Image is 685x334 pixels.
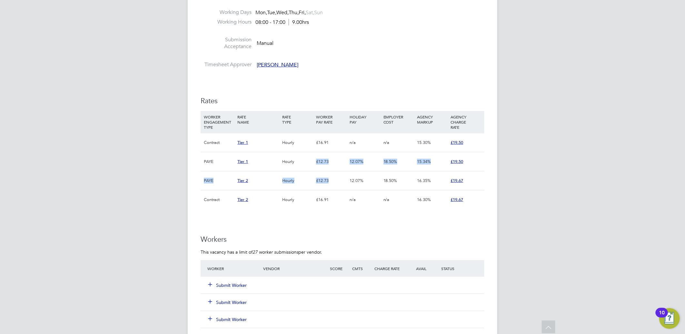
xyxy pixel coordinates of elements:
[281,133,314,152] div: Hourly
[351,263,373,274] div: Cmts
[208,282,247,288] button: Submit Worker
[206,263,262,274] div: Worker
[202,190,236,209] div: Contract
[314,171,348,190] div: £12.73
[201,36,252,50] label: Submission Acceptance
[314,190,348,209] div: £16.91
[314,133,348,152] div: £16.91
[281,190,314,209] div: Hourly
[299,9,306,16] span: Fri,
[348,111,382,128] div: HOLIDAY PAY
[201,9,252,16] label: Working Days
[257,40,273,47] span: Manual
[350,159,363,164] span: 12.07%
[383,140,390,145] span: n/a
[417,197,431,202] span: 16.30%
[451,197,463,202] span: £19.67
[383,159,397,164] span: 18.50%
[417,178,431,183] span: 16.35%
[201,61,252,68] label: Timesheet Approver
[350,197,356,202] span: n/a
[451,159,463,164] span: £19.50
[383,197,390,202] span: n/a
[451,140,463,145] span: £19.50
[659,308,680,329] button: Open Resource Center, 10 new notifications
[440,263,484,274] div: Status
[202,171,236,190] div: PAYE
[281,111,314,128] div: RATE TYPE
[276,9,289,16] span: Wed,
[201,235,484,244] h3: Workers
[202,152,236,171] div: PAYE
[350,140,356,145] span: n/a
[382,111,415,128] div: EMPLOYER COST
[255,19,309,26] div: 08:00 - 17:00
[201,96,484,106] h3: Rates
[237,197,248,202] span: Tier 2
[237,159,248,164] span: Tier 1
[350,178,363,183] span: 12.07%
[417,159,431,164] span: 15.34%
[237,140,248,145] span: Tier 1
[201,19,252,25] label: Working Hours
[255,9,267,16] span: Mon,
[415,111,449,128] div: AGENCY MARKUP
[314,111,348,128] div: WORKER PAY RATE
[306,9,314,16] span: Sat,
[451,178,463,183] span: £19.67
[281,152,314,171] div: Hourly
[208,316,247,323] button: Submit Worker
[281,171,314,190] div: Hourly
[267,9,276,16] span: Tue,
[289,9,299,16] span: Thu,
[328,263,351,274] div: Score
[406,263,440,274] div: Avail
[383,178,397,183] span: 18.50%
[257,62,298,68] span: [PERSON_NAME]
[208,299,247,306] button: Submit Worker
[262,263,328,274] div: Vendor
[417,140,431,145] span: 15.30%
[314,152,348,171] div: £12.73
[236,111,281,128] div: RATE NAME
[659,313,665,321] div: 10
[314,9,323,16] span: Sun
[253,249,298,255] em: 27 worker submissions
[201,249,484,255] p: This vacancy has a limit of per vendor.
[202,111,236,133] div: WORKER ENGAGEMENT TYPE
[202,133,236,152] div: Contract
[289,19,309,25] span: 9.00hrs
[373,263,406,274] div: Charge Rate
[449,111,483,133] div: AGENCY CHARGE RATE
[237,178,248,183] span: Tier 2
